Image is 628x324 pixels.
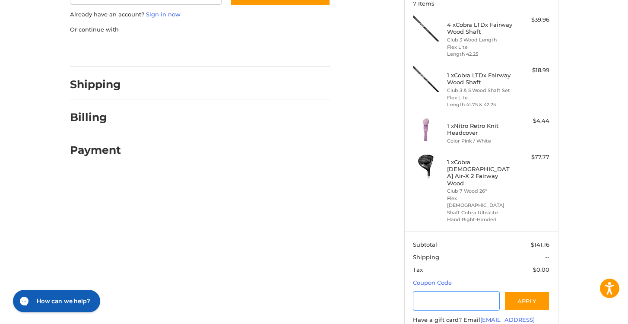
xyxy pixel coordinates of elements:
p: Or continue with [70,25,330,34]
li: Flex Lite [447,44,513,51]
span: Tax [413,266,423,273]
h4: 4 x Cobra LTDx Fairway Wood Shaft [447,21,513,35]
a: Sign in now [146,11,181,18]
li: Length 41.75 & 42.25 [447,101,513,108]
iframe: PayPal-paylater [140,42,205,58]
iframe: PayPal-paypal [67,42,132,58]
div: $39.96 [515,16,549,24]
li: Flex [DEMOGRAPHIC_DATA] [447,195,513,209]
h4: 1 x Nitro Retro Knit Headcover [447,122,513,137]
h4: 1 x Cobra [DEMOGRAPHIC_DATA] Air-X 2 Fairway Wood [447,159,513,187]
p: Already have an account? [70,10,330,19]
li: Club 3 & 5 Wood Shaft Set [447,87,513,94]
span: Subtotal [413,241,437,248]
div: $4.44 [515,117,549,125]
h4: 1 x Cobra LTDx Fairway Wood Shaft [447,72,513,86]
div: $18.99 [515,66,549,75]
span: $141.16 [531,241,549,248]
iframe: Gorgias live chat messenger [9,287,103,315]
iframe: PayPal-venmo [213,42,278,58]
li: Color Pink / White [447,137,513,145]
button: Apply [504,291,550,311]
li: Shaft Cobra Ultralite [447,209,513,216]
li: Club 3 Wood Length [447,36,513,44]
li: Hand Right-Handed [447,216,513,223]
h2: Billing [70,111,121,124]
li: Length 42.25 [447,51,513,58]
a: Coupon Code [413,279,452,286]
li: Club 7 Wood 26° [447,187,513,195]
div: $77.77 [515,153,549,162]
input: Gift Certificate or Coupon Code [413,291,500,311]
h2: Shipping [70,78,121,91]
span: -- [545,254,549,260]
span: $0.00 [533,266,549,273]
li: Flex Lite [447,94,513,102]
h2: Payment [70,143,121,157]
span: Shipping [413,254,439,260]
